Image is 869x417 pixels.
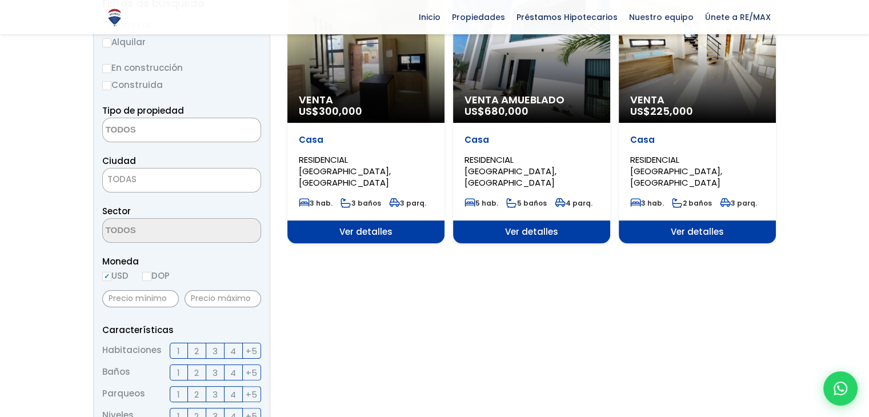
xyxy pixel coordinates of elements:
span: 3 parq. [389,198,426,208]
span: 3 hab. [299,198,333,208]
span: TODAS [103,171,261,187]
label: USD [102,268,129,283]
span: 2 [194,344,199,358]
input: DOP [142,272,151,281]
span: Ver detalles [619,220,776,243]
span: +5 [246,344,257,358]
img: Logo de REMAX [105,7,125,27]
span: 5 baños [506,198,547,208]
textarea: Search [103,219,214,243]
p: Características [102,323,261,337]
span: US$ [630,104,693,118]
span: 3 [213,366,218,380]
span: 2 baños [672,198,712,208]
span: Propiedades [446,9,511,26]
span: Baños [102,364,130,380]
label: En construcción [102,61,261,75]
input: Alquilar [102,38,111,47]
p: Casa [299,134,433,146]
input: En construcción [102,64,111,73]
span: Préstamos Hipotecarios [511,9,623,26]
span: US$ [299,104,362,118]
span: 4 [230,387,236,402]
span: 1 [177,387,180,402]
span: Inicio [413,9,446,26]
span: 4 [230,366,236,380]
span: 4 [230,344,236,358]
span: Venta [630,94,764,106]
span: Tipo de propiedad [102,105,184,117]
span: +5 [246,366,257,380]
span: 3 parq. [720,198,757,208]
span: Ver detalles [287,220,444,243]
span: 3 hab. [630,198,664,208]
span: Venta Amueblado [464,94,599,106]
input: Precio mínimo [102,290,179,307]
input: USD [102,272,111,281]
p: Casa [630,134,764,146]
label: Construida [102,78,261,92]
span: 4 parq. [555,198,592,208]
span: 3 baños [341,198,381,208]
span: RESIDENCIAL [GEOGRAPHIC_DATA], [GEOGRAPHIC_DATA] [299,154,391,189]
span: Parqueos [102,386,145,402]
span: Ciudad [102,155,136,167]
span: 1 [177,366,180,380]
span: Moneda [102,254,261,268]
span: RESIDENCIAL [GEOGRAPHIC_DATA], [GEOGRAPHIC_DATA] [464,154,556,189]
span: 2 [194,387,199,402]
span: 3 [213,344,218,358]
span: 2 [194,366,199,380]
p: Casa [464,134,599,146]
label: DOP [142,268,170,283]
input: Precio máximo [185,290,261,307]
span: Únete a RE/MAX [699,9,776,26]
span: 225,000 [650,104,693,118]
span: RESIDENCIAL [GEOGRAPHIC_DATA], [GEOGRAPHIC_DATA] [630,154,722,189]
span: Ver detalles [453,220,610,243]
span: 300,000 [319,104,362,118]
span: 680,000 [484,104,528,118]
span: +5 [246,387,257,402]
span: 3 [213,387,218,402]
span: 1 [177,344,180,358]
span: TODAS [102,168,261,193]
span: US$ [464,104,528,118]
span: Habitaciones [102,343,162,359]
span: TODAS [107,173,137,185]
span: Sector [102,205,131,217]
label: Alquilar [102,35,261,49]
span: Venta [299,94,433,106]
textarea: Search [103,118,214,143]
input: Construida [102,81,111,90]
span: Nuestro equipo [623,9,699,26]
span: 5 hab. [464,198,498,208]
